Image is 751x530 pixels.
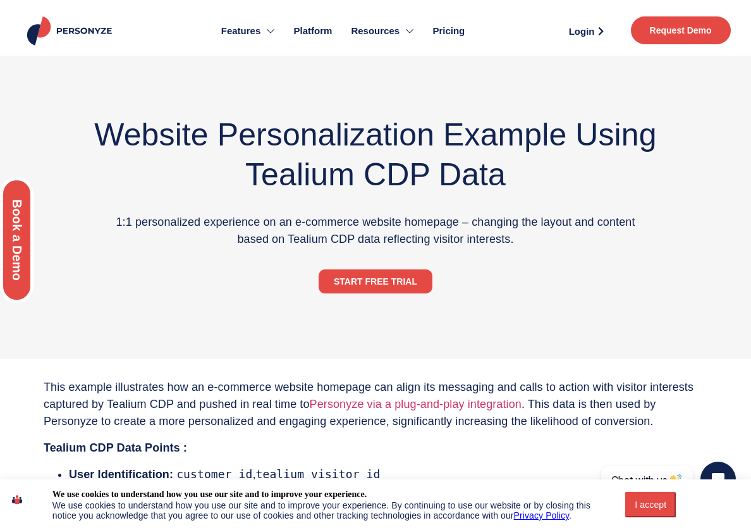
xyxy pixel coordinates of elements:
a: Login [554,22,618,40]
h1: Website Personalization Example Using Tealium CDP Data [62,115,690,195]
a: Resources [341,6,423,56]
code: tealium_visitor_id [256,467,381,481]
div: We use cookies to understand how you use our site and to improve your experience. By continuing t... [52,500,603,521]
div: I accept [633,500,668,510]
a: Features [212,6,284,56]
a: START FREE TRIAL [319,269,432,293]
span: START FREE TRIAL [334,277,417,286]
a: Platform [284,6,342,56]
span: Login [569,27,595,36]
button: I accept [625,492,676,517]
div: We use cookies to understand how you use our site and to improve your experience. [52,489,367,500]
span: Resources [351,24,400,39]
a: Personyze via a plug-and-play integration [310,398,522,410]
span: Pricing [432,24,465,39]
a: Request Demo [631,16,731,44]
code: customer_id [176,467,252,481]
p: This example illustrates how an e-commerce website homepage can align its messaging and calls to ... [44,379,707,430]
a: Privacy Policy [514,510,570,521]
span: Platform [294,24,333,39]
span: Request Demo [650,26,712,35]
a: Pricing [423,6,474,56]
li: , [69,465,707,483]
p: 1:1 personalized experience on an e-commerce website homepage – changing the layout and content b... [116,214,635,248]
span: Features [221,24,261,39]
